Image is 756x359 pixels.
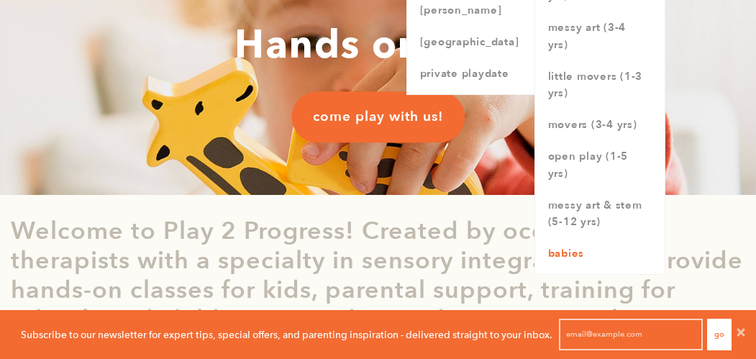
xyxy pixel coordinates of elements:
[21,327,552,342] p: Subscribe to our newsletter for expert tips, special offers, and parenting inspiration - delivere...
[535,61,665,110] a: Little Movers (1-3 yrs)
[535,12,665,61] a: Messy Art (3-4 yrs)
[535,141,665,190] a: Open Play (1-5 yrs)
[313,108,443,127] span: come play with us!
[535,238,665,270] a: Babies
[535,190,665,239] a: Messy Art & STEM (5-12 yrs)
[291,92,465,142] a: come play with us!
[407,58,535,90] a: Private Playdate
[707,319,732,350] button: Go
[11,217,745,334] p: Welcome to Play 2 Progress! Created by occupational therapists with a specialty in sensory integr...
[559,319,703,350] input: email@example.com
[407,27,535,58] a: [GEOGRAPHIC_DATA]
[535,109,665,141] a: Movers (3-4 yrs)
